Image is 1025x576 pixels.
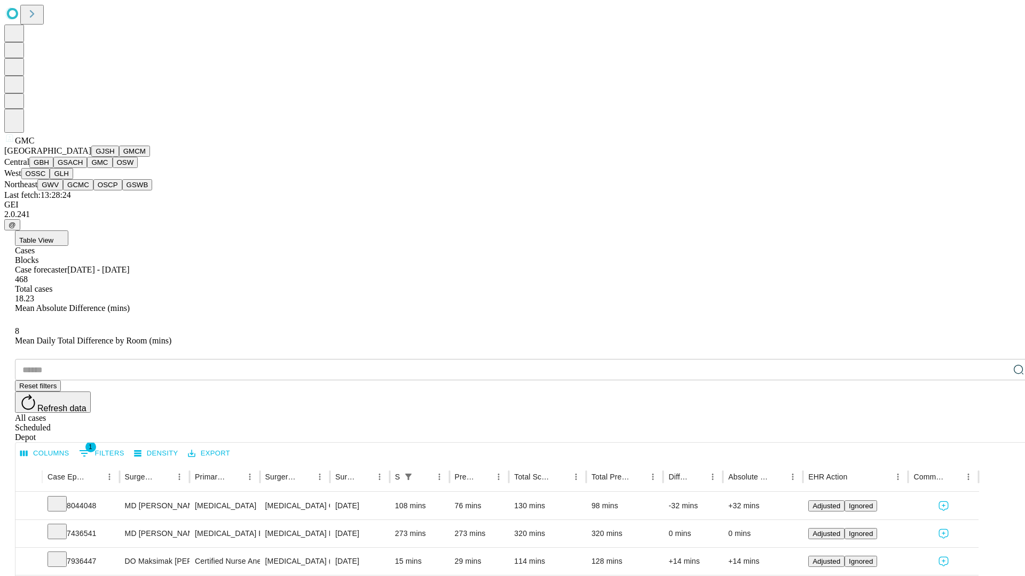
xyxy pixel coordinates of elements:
[18,445,72,462] button: Select columns
[432,469,447,484] button: Menu
[87,157,112,168] button: GMC
[15,284,52,293] span: Total cases
[67,265,129,274] span: [DATE] - [DATE]
[455,473,476,481] div: Predicted In Room Duration
[122,179,153,190] button: GSWB
[87,469,102,484] button: Sort
[37,404,86,413] span: Refresh data
[102,469,117,484] button: Menu
[227,469,242,484] button: Sort
[4,200,1021,210] div: GEI
[848,469,863,484] button: Sort
[125,492,184,519] div: MD [PERSON_NAME] [PERSON_NAME] Md
[50,168,73,179] button: GLH
[668,520,717,547] div: 0 mins
[554,469,569,484] button: Sort
[946,469,961,484] button: Sort
[195,548,254,575] div: Certified Nurse Anesthetist
[401,469,416,484] div: 1 active filter
[53,157,87,168] button: GSACH
[728,520,798,547] div: 0 mins
[4,180,37,189] span: Northeast
[4,219,20,230] button: @
[705,469,720,484] button: Menu
[569,469,584,484] button: Menu
[185,445,233,462] button: Export
[157,469,172,484] button: Sort
[15,380,61,391] button: Reset filters
[265,473,296,481] div: Surgery Name
[21,497,37,516] button: Expand
[48,492,114,519] div: 8044048
[265,492,325,519] div: [MEDICAL_DATA] OF SKIN ABDOMINAL
[15,303,130,313] span: Mean Absolute Difference (mins)
[15,230,68,246] button: Table View
[808,556,845,567] button: Adjusted
[15,326,19,335] span: 8
[335,548,384,575] div: [DATE]
[785,469,800,484] button: Menu
[297,469,312,484] button: Sort
[808,528,845,539] button: Adjusted
[845,528,877,539] button: Ignored
[85,442,96,452] span: 1
[15,391,91,413] button: Refresh data
[813,502,840,510] span: Adjusted
[195,473,226,481] div: Primary Service
[645,469,660,484] button: Menu
[335,492,384,519] div: [DATE]
[668,473,689,481] div: Difference
[961,469,976,484] button: Menu
[668,492,717,519] div: -32 mins
[514,520,581,547] div: 320 mins
[125,473,156,481] div: Surgeon Name
[491,469,506,484] button: Menu
[728,473,769,481] div: Absolute Difference
[890,469,905,484] button: Menu
[668,548,717,575] div: +14 mins
[845,556,877,567] button: Ignored
[476,469,491,484] button: Sort
[813,557,840,565] span: Adjusted
[265,520,325,547] div: [MEDICAL_DATA] REPAIR [MEDICAL_DATA]
[4,210,1021,219] div: 2.0.241
[395,548,444,575] div: 15 mins
[19,382,57,390] span: Reset filters
[592,520,658,547] div: 320 mins
[195,492,254,519] div: [MEDICAL_DATA]
[592,492,658,519] div: 98 mins
[813,530,840,538] span: Adjusted
[131,445,181,462] button: Density
[335,520,384,547] div: [DATE]
[125,520,184,547] div: MD [PERSON_NAME] Md
[395,473,400,481] div: Scheduled In Room Duration
[37,179,63,190] button: GWV
[15,294,34,303] span: 18.23
[63,179,93,190] button: GCMC
[845,500,877,511] button: Ignored
[514,492,581,519] div: 130 mins
[4,157,29,166] span: Central
[395,520,444,547] div: 273 mins
[514,473,553,481] div: Total Scheduled Duration
[728,492,798,519] div: +32 mins
[417,469,432,484] button: Sort
[15,336,171,345] span: Mean Daily Total Difference by Room (mins)
[357,469,372,484] button: Sort
[93,179,122,190] button: OSCP
[48,520,114,547] div: 7436541
[265,548,325,575] div: [MEDICAL_DATA] (EGD), FLEXIBLE, TRANSORAL, WITH [MEDICAL_DATA] SINGLE OR MULTIPLE
[4,146,91,155] span: [GEOGRAPHIC_DATA]
[401,469,416,484] button: Show filters
[19,236,53,244] span: Table View
[514,548,581,575] div: 114 mins
[455,520,504,547] div: 273 mins
[728,548,798,575] div: +14 mins
[21,168,50,179] button: OSSC
[455,492,504,519] div: 76 mins
[4,169,21,178] span: West
[76,445,127,462] button: Show filters
[9,221,16,229] span: @
[808,500,845,511] button: Adjusted
[172,469,187,484] button: Menu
